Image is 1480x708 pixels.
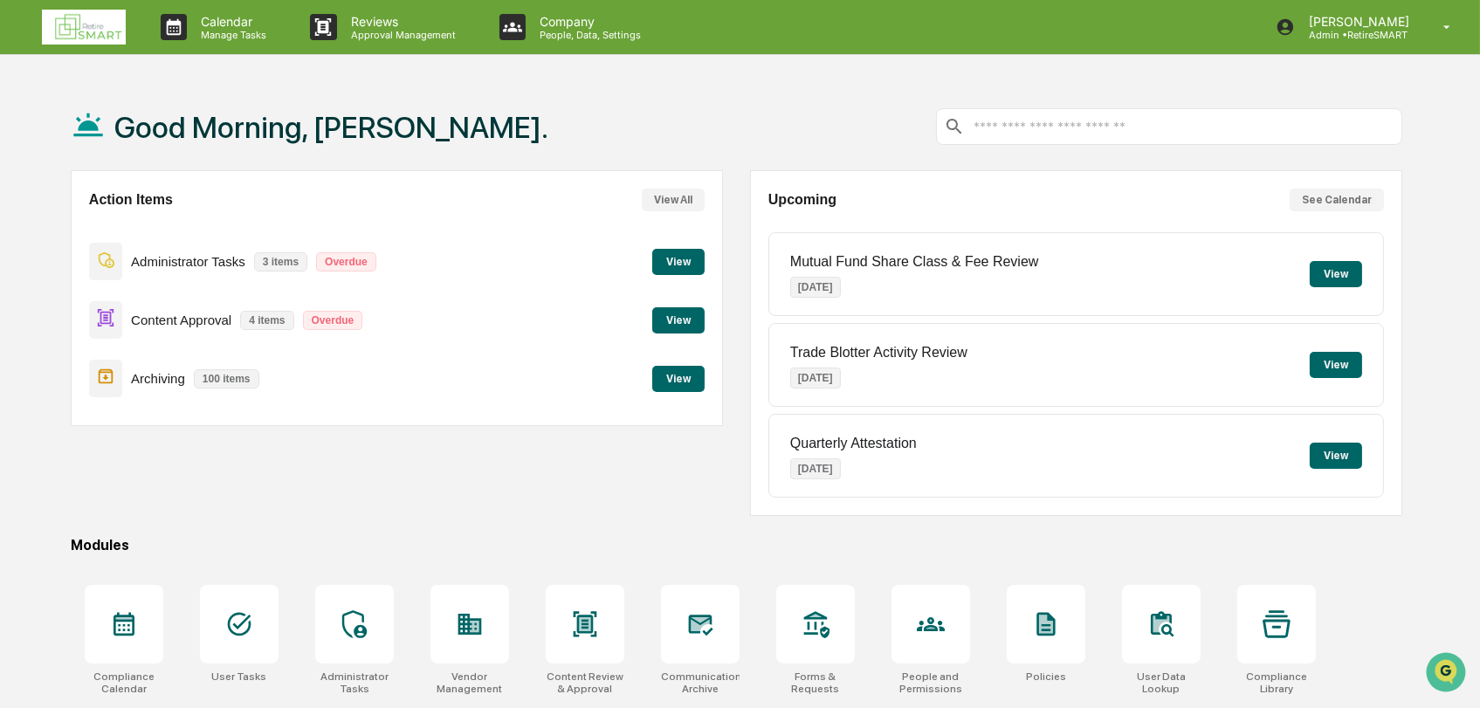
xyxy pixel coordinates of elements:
[254,252,307,272] p: 3 items
[337,14,465,29] p: Reviews
[85,670,163,695] div: Compliance Calendar
[337,29,465,41] p: Approval Management
[303,311,363,330] p: Overdue
[430,670,509,695] div: Vendor Management
[652,252,705,269] a: View
[131,254,245,269] p: Administrator Tasks
[10,213,120,244] a: 🖐️Preclearance
[1295,14,1418,29] p: [PERSON_NAME]
[315,670,394,695] div: Administrator Tasks
[144,220,217,237] span: Attestations
[59,134,286,151] div: Start new chat
[114,110,548,145] h1: Good Morning, [PERSON_NAME].
[42,10,126,45] img: logo
[790,458,841,479] p: [DATE]
[1122,670,1201,695] div: User Data Lookup
[776,670,855,695] div: Forms & Requests
[661,670,740,695] div: Communications Archive
[35,253,110,271] span: Data Lookup
[891,670,970,695] div: People and Permissions
[1290,189,1384,211] button: See Calendar
[652,249,705,275] button: View
[652,369,705,386] a: View
[211,670,266,683] div: User Tasks
[768,192,836,208] h2: Upcoming
[1310,352,1362,378] button: View
[35,220,113,237] span: Preclearance
[316,252,376,272] p: Overdue
[652,307,705,333] button: View
[790,368,841,388] p: [DATE]
[17,222,31,236] div: 🖐️
[71,537,1403,553] div: Modules
[1026,670,1066,683] div: Policies
[526,29,650,41] p: People, Data, Settings
[17,134,49,165] img: 1746055101610-c473b297-6a78-478c-a979-82029cc54cd1
[790,254,1039,270] p: Mutual Fund Share Class & Fee Review
[89,192,173,208] h2: Action Items
[131,313,231,327] p: Content Approval
[1424,650,1471,698] iframe: Open customer support
[1310,261,1362,287] button: View
[790,277,841,298] p: [DATE]
[187,14,275,29] p: Calendar
[17,255,31,269] div: 🔎
[297,139,318,160] button: Start new chat
[123,295,211,309] a: Powered byPylon
[526,14,650,29] p: Company
[1237,670,1316,695] div: Compliance Library
[652,311,705,327] a: View
[240,311,293,330] p: 4 items
[131,371,185,386] p: Archiving
[127,222,141,236] div: 🗄️
[174,296,211,309] span: Pylon
[120,213,224,244] a: 🗄️Attestations
[652,366,705,392] button: View
[790,436,917,451] p: Quarterly Attestation
[642,189,705,211] button: View All
[790,345,967,361] p: Trade Blotter Activity Review
[187,29,275,41] p: Manage Tasks
[10,246,117,278] a: 🔎Data Lookup
[59,151,221,165] div: We're available if you need us!
[1295,29,1418,41] p: Admin • RetireSMART
[17,37,318,65] p: How can we help?
[1310,443,1362,469] button: View
[546,670,624,695] div: Content Review & Approval
[194,369,259,388] p: 100 items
